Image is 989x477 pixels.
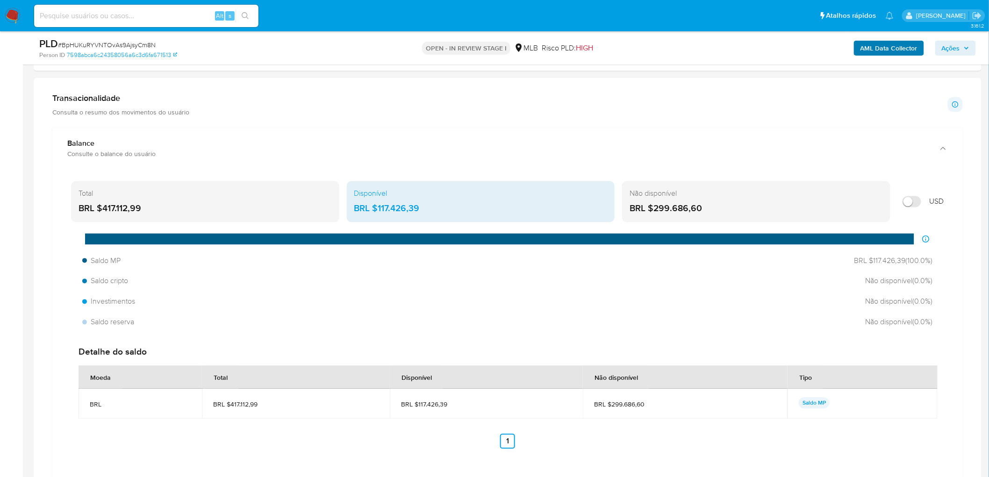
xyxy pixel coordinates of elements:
span: Ações [942,41,960,56]
button: search-icon [236,9,255,22]
b: Person ID [39,51,65,59]
span: Risco PLD: [542,43,593,53]
input: Pesquise usuários ou casos... [34,10,258,22]
b: AML Data Collector [860,41,917,56]
span: HIGH [576,43,593,53]
p: OPEN - IN REVIEW STAGE I [422,42,510,55]
span: 3.161.2 [971,22,984,29]
a: Sair [972,11,982,21]
span: s [229,11,231,20]
span: Atalhos rápidos [826,11,876,21]
a: 7598abca6c24358056a6c3d6fa671513 [67,51,177,59]
button: Ações [935,41,976,56]
span: Alt [216,11,223,20]
div: MLB [514,43,538,53]
b: PLD [39,36,58,51]
p: leticia.siqueira@mercadolivre.com [916,11,969,20]
span: # BpHUKuRYVNTOvAs9AjsyCm8N [58,40,156,50]
button: AML Data Collector [854,41,924,56]
a: Notificações [886,12,894,20]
